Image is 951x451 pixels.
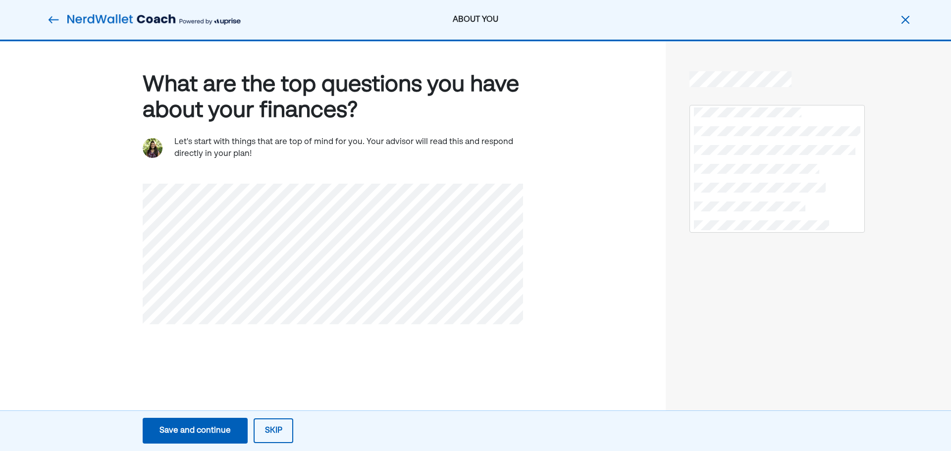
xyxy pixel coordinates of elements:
[332,14,620,26] div: ABOUT YOU
[143,72,523,125] div: What are the top questions you have about your finances?
[159,425,231,437] div: Save and continue
[254,418,293,443] button: Skip
[174,136,523,160] div: Let's start with things that are top of mind for you. Your advisor will read this and respond dir...
[143,418,248,444] button: Save and continue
